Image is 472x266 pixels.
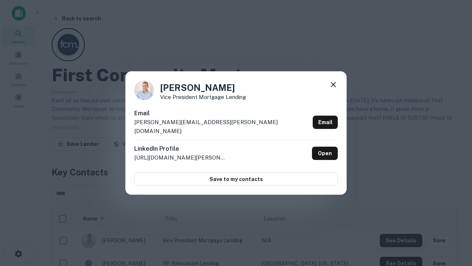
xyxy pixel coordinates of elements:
button: Save to my contacts [134,173,338,186]
h6: Email [134,109,310,118]
a: Open [312,147,338,160]
p: [PERSON_NAME][EMAIL_ADDRESS][PERSON_NAME][DOMAIN_NAME] [134,118,310,135]
p: [URL][DOMAIN_NAME][PERSON_NAME] [134,153,226,162]
a: Email [313,116,338,129]
h6: LinkedIn Profile [134,144,226,153]
iframe: Chat Widget [435,183,472,219]
p: Vice President Mortgage Lending [160,94,246,100]
h4: [PERSON_NAME] [160,81,246,94]
img: 1520878720083 [134,80,154,100]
